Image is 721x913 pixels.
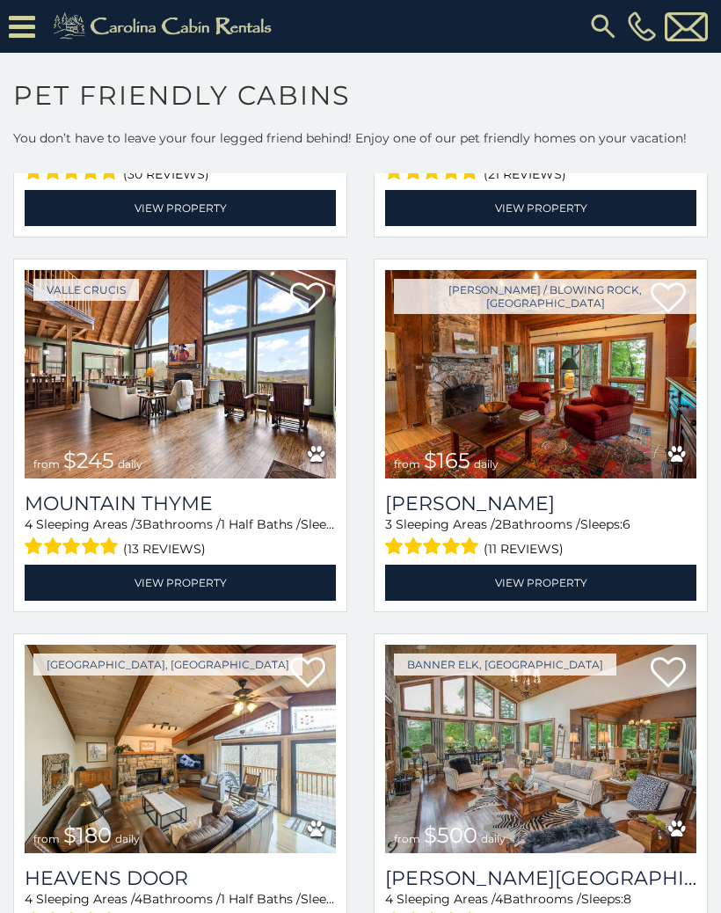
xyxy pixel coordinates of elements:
[25,891,33,907] span: 4
[33,654,302,676] a: [GEOGRAPHIC_DATA], [GEOGRAPHIC_DATA]
[495,891,503,907] span: 4
[385,516,392,532] span: 3
[33,457,60,471] span: from
[63,822,112,848] span: $180
[484,537,564,560] span: (11 reviews)
[25,270,336,478] img: Mountain Thyme
[623,516,630,532] span: 6
[385,492,696,515] a: [PERSON_NAME]
[651,655,686,692] a: Add to favorites
[25,516,33,532] span: 4
[484,163,566,186] span: (21 reviews)
[123,537,206,560] span: (13 reviews)
[495,516,502,532] span: 2
[385,866,696,890] a: [PERSON_NAME][GEOGRAPHIC_DATA]
[290,655,325,692] a: Add to favorites
[25,270,336,478] a: Mountain Thyme from $245 daily
[385,190,696,226] a: View Property
[135,516,142,532] span: 3
[623,891,631,907] span: 8
[385,565,696,601] a: View Property
[385,645,696,853] a: Misty Mountain Manor from $500 daily
[33,279,139,301] a: Valle Crucis
[385,891,393,907] span: 4
[385,270,696,478] img: Azalea Hill
[290,281,325,318] a: Add to favorites
[394,654,616,676] a: Banner Elk, [GEOGRAPHIC_DATA]
[385,645,696,853] img: Misty Mountain Manor
[123,163,209,186] span: (30 reviews)
[25,190,336,226] a: View Property
[25,645,336,853] a: Heavens Door from $180 daily
[623,11,660,41] a: [PHONE_NUMBER]
[474,457,499,471] span: daily
[25,515,336,560] div: Sleeping Areas / Bathrooms / Sleeps:
[424,822,477,848] span: $500
[25,565,336,601] a: View Property
[25,645,336,853] img: Heavens Door
[135,891,142,907] span: 4
[221,516,301,532] span: 1 Half Baths /
[385,866,696,890] h3: Misty Mountain Manor
[394,832,420,845] span: from
[221,891,301,907] span: 1 Half Baths /
[25,866,336,890] a: Heavens Door
[63,448,114,473] span: $245
[587,11,619,42] img: search-regular.svg
[424,448,470,473] span: $165
[25,492,336,515] a: Mountain Thyme
[394,457,420,471] span: from
[481,832,506,845] span: daily
[33,832,60,845] span: from
[44,9,287,44] img: Khaki-logo.png
[115,832,140,845] span: daily
[118,457,142,471] span: daily
[385,492,696,515] h3: Azalea Hill
[385,270,696,478] a: Azalea Hill from $165 daily
[385,515,696,560] div: Sleeping Areas / Bathrooms / Sleeps:
[394,279,696,314] a: [PERSON_NAME] / Blowing Rock, [GEOGRAPHIC_DATA]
